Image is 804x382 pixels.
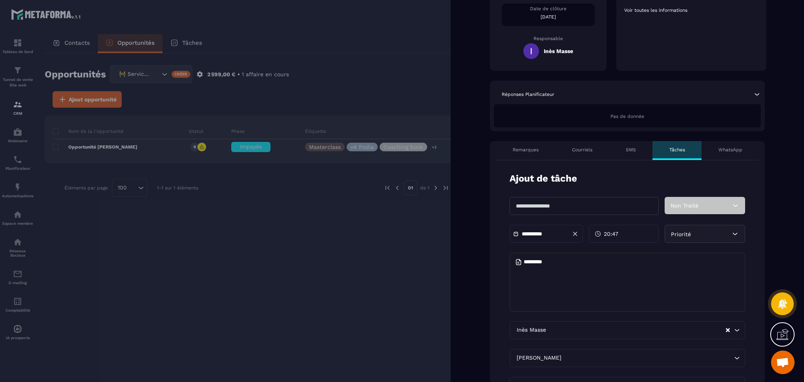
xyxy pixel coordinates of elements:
p: Ajout de tâche [510,172,577,185]
div: Search for option [510,321,745,339]
div: Search for option [510,349,745,367]
span: Priorité [671,231,691,237]
span: Pas de donnée [610,114,644,119]
span: [PERSON_NAME] [515,354,563,362]
p: Tâches [669,147,685,153]
p: [DATE] [502,14,595,20]
p: WhatsApp [718,147,742,153]
button: Clear Selected [726,327,730,333]
span: Inès Masse [515,326,548,334]
p: Responsable [502,36,595,41]
p: Courriels [572,147,592,153]
p: Réponses Planificateur [502,91,554,97]
h5: Inès Masse [544,48,573,54]
span: Non Traité [671,202,698,209]
p: SMS [626,147,636,153]
p: Voir toutes les informations [624,7,758,13]
p: Date de clôture [502,6,595,12]
p: Remarques [513,147,539,153]
input: Search for option [548,326,725,334]
input: Search for option [563,354,732,362]
div: Ouvrir le chat [771,351,795,374]
span: 20:47 [604,230,618,238]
